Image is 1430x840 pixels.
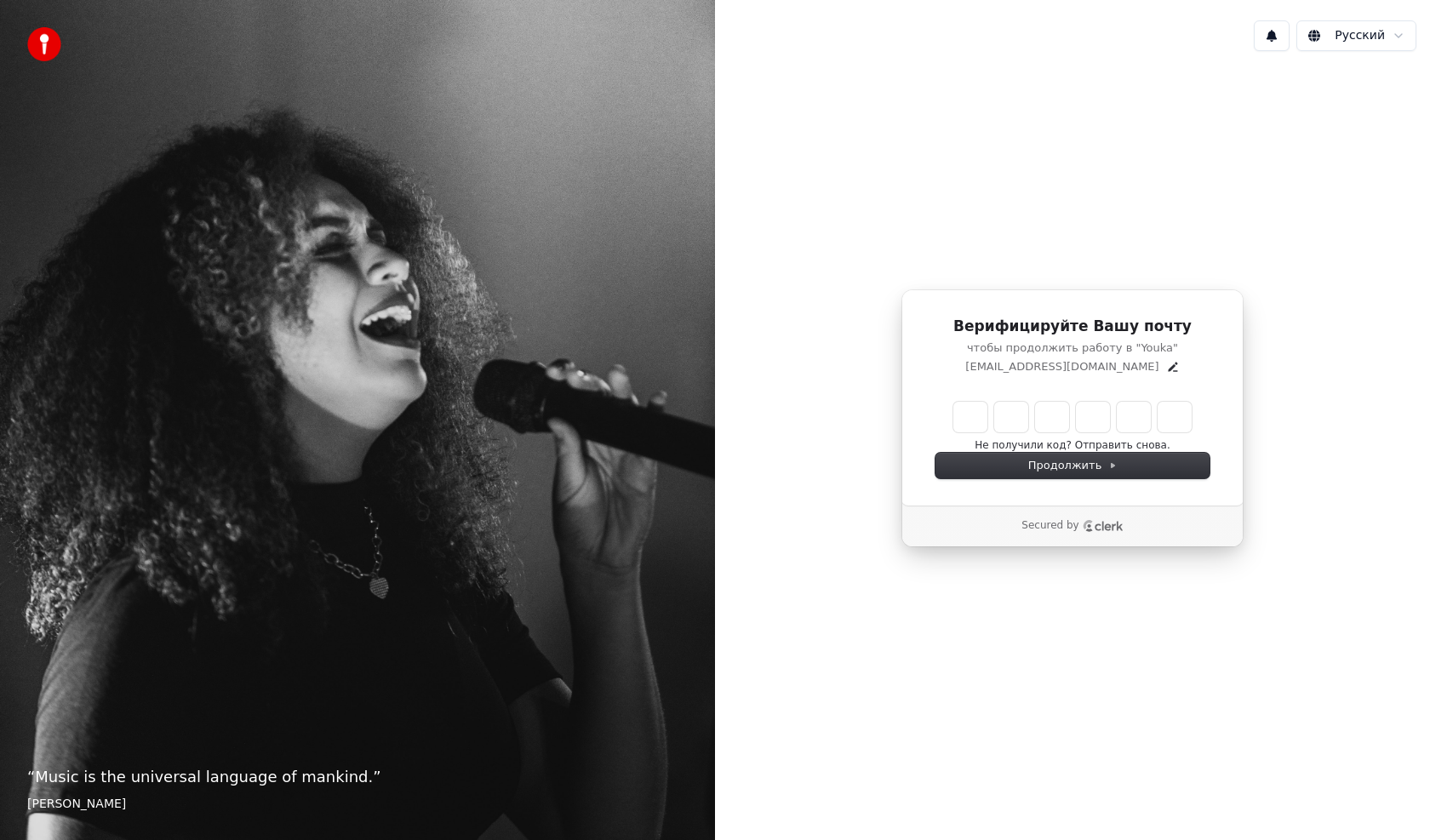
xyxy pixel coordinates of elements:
[1028,458,1118,473] span: Продолжить
[953,402,1192,432] input: Enter verification code
[935,340,1210,356] p: чтобы продолжить работу в "Youka"
[1083,520,1124,532] a: Clerk logo
[935,317,1210,337] h1: Верифицируйте Вашу почту
[975,439,1170,453] button: Не получили код? Отправить снова.
[1021,519,1078,533] p: Secured by
[965,359,1158,374] p: [EMAIL_ADDRESS][DOMAIN_NAME]
[935,453,1210,478] button: Продолжить
[27,765,688,789] p: “ Music is the universal language of mankind. ”
[27,796,688,813] footer: [PERSON_NAME]
[27,27,61,61] img: youka
[1166,360,1180,374] button: Edit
